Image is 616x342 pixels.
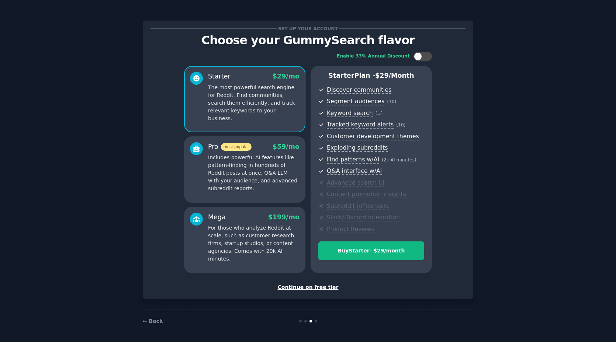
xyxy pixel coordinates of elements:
[337,53,410,60] div: Enable 33% Annual Discount
[208,213,226,222] div: Mega
[327,144,388,152] span: Exploding subreddits
[221,143,252,151] span: most popular
[150,283,466,291] div: Continue on free tier
[318,241,424,260] button: BuyStarter- $29/month
[387,99,396,104] span: ( 10 )
[273,143,300,150] span: $ 59 /mo
[396,122,405,128] span: ( 10 )
[327,179,384,187] span: Advanced search UI
[327,167,382,175] span: Q&A interface w/AI
[327,121,394,129] span: Tracked keyword alerts
[208,154,300,192] p: Includes powerful AI features like pattern-finding in hundreds of Reddit posts at once, Q&A LLM w...
[327,98,384,105] span: Segment audiences
[375,72,414,79] span: $ 29 /month
[327,156,379,164] span: Find patterns w/AI
[143,318,163,324] a: ← Back
[208,142,252,151] div: Pro
[327,86,391,94] span: Discover communities
[208,84,300,122] p: The most powerful search engine for Reddit. Find communities, search them efficiently, and track ...
[382,157,416,163] span: ( 2k AI minutes )
[327,214,400,221] span: Slack/Discord integration
[208,72,231,81] div: Starter
[319,247,424,255] div: Buy Starter - $ 29 /month
[208,224,300,263] p: For those who analyze Reddit at scale, such as customer research firms, startup studios, or conte...
[277,25,339,32] span: Set up your account
[327,202,389,210] span: Subreddit influencers
[376,111,383,116] span: ( ∞ )
[268,213,300,221] span: $ 199 /mo
[327,133,419,140] span: Customer development themes
[273,73,300,80] span: $ 29 /mo
[327,226,374,233] span: Product Reviews
[318,71,424,80] p: Starter Plan -
[327,109,373,117] span: Keyword search
[327,191,406,198] span: Content promotion insights
[150,34,466,47] p: Choose your GummySearch flavor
